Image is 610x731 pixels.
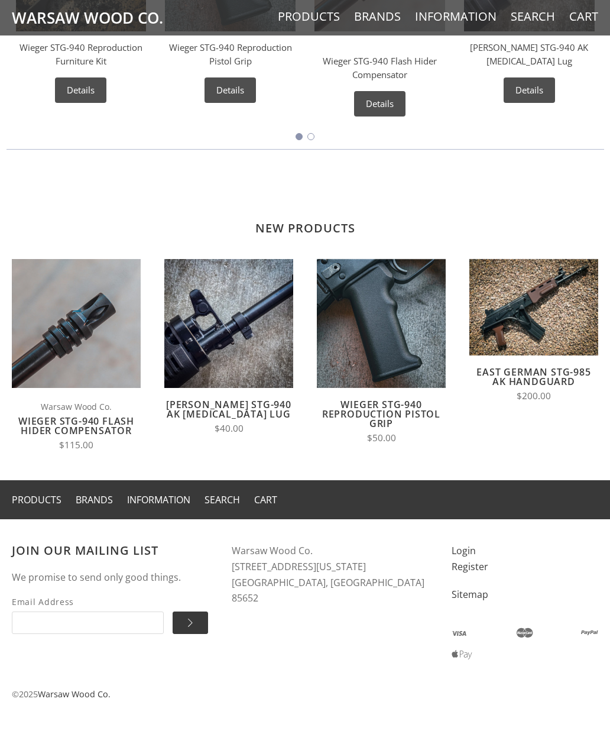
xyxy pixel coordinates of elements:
a: Sitemap [452,588,488,601]
span: $200.00 [517,390,551,402]
p: © 2025 [12,687,598,701]
a: Wieger STG-940 Flash Hider Compensator [323,55,437,80]
a: Details [354,91,405,117]
a: Warsaw Wood Co. [38,688,111,700]
span: $40.00 [215,422,244,435]
a: Details [205,77,256,103]
a: Search [511,9,555,24]
img: Wieger STG-940 AK Bayonet Lug [164,259,293,388]
a: Login [452,544,476,557]
a: Brands [76,493,113,506]
a: Details [504,77,555,103]
a: Details [55,77,106,103]
a: Search [205,493,240,506]
a: Products [278,9,340,24]
span: $50.00 [367,432,396,444]
span: Email Address [12,595,164,609]
a: [PERSON_NAME] STG-940 AK [MEDICAL_DATA] Lug [470,41,588,67]
span: Warsaw Wood Co. [12,400,141,413]
a: Register [452,560,488,573]
a: Wieger STG-940 Reproduction Furniture Kit [20,41,142,67]
a: Wieger STG-940 Flash Hider Compensator [18,415,134,437]
a: East German STG-985 AK Handguard [476,365,590,388]
a: Cart [569,9,598,24]
img: Wieger STG-940 Flash Hider Compensator [12,259,141,388]
a: Products [12,493,61,506]
address: Warsaw Wood Co. [STREET_ADDRESS][US_STATE] [GEOGRAPHIC_DATA], [GEOGRAPHIC_DATA] 85652 [232,543,428,606]
a: Wieger STG-940 Reproduction Pistol Grip [322,398,440,430]
span: $115.00 [59,439,93,451]
a: [PERSON_NAME] STG-940 AK [MEDICAL_DATA] Lug [166,398,291,421]
h2: New Products [12,185,598,235]
img: East German STG-985 AK Handguard [469,259,598,356]
a: Information [415,9,497,24]
input:  [173,612,208,634]
input: Email Address [12,612,164,634]
a: Information [127,493,190,506]
a: Wieger STG-940 Reproduction Pistol Grip [169,41,292,67]
button: Go to slide 1 [296,133,303,140]
img: Wieger STG-940 Reproduction Pistol Grip [317,259,446,388]
a: Cart [254,493,277,506]
div: Warsaw Wood Co. [337,41,423,54]
h3: Join our mailing list [12,543,208,558]
a: Brands [354,9,401,24]
button: Go to slide 2 [307,133,314,140]
p: We promise to send only good things. [12,570,208,586]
